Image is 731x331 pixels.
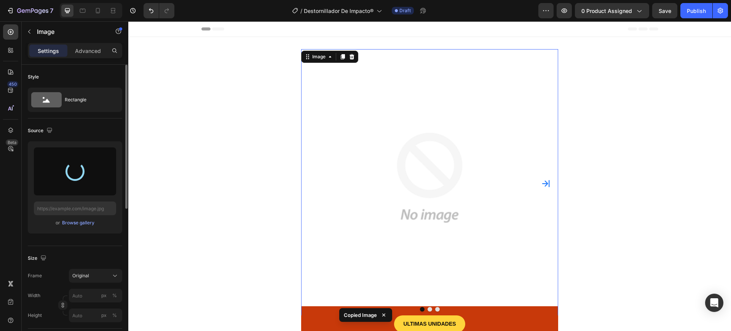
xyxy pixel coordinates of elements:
[28,126,54,136] div: Source
[299,286,304,290] button: Dot
[28,74,39,80] div: Style
[6,139,18,146] div: Beta
[275,299,327,305] strong: ULTIMAS UNIDADES
[34,201,116,215] input: https://example.com/image.jpg
[687,7,706,15] div: Publish
[266,294,337,311] button: <p><span style="color:#0C0C0C;font-size:14px;"><strong>ULTIMAS UNIDADES</strong></span></p>
[581,7,632,15] span: 0 product assigned
[69,289,122,302] input: px%
[110,311,119,320] button: px
[300,7,302,15] span: /
[307,286,311,290] button: Dot
[101,292,107,299] div: px
[28,292,40,299] label: Width
[37,27,102,36] p: Image
[69,309,122,322] input: px%
[399,7,411,14] span: Draft
[65,91,111,109] div: Rectangle
[652,3,677,18] button: Save
[144,3,174,18] div: Undo/Redo
[182,32,199,39] div: Image
[99,291,109,300] button: %
[110,291,119,300] button: px
[56,218,60,227] span: or
[304,7,373,15] span: Destornillador De Impacto®
[28,272,42,279] label: Frame
[99,311,109,320] button: %
[28,253,48,264] div: Size
[72,272,89,279] span: Original
[28,312,42,319] label: Height
[62,219,94,226] div: Browse gallery
[344,311,377,319] p: Copied Image
[112,292,117,299] div: %
[3,3,57,18] button: 7
[680,3,712,18] button: Publish
[575,3,649,18] button: 0 product assigned
[50,6,53,15] p: 7
[412,156,424,168] button: Carousel Next Arrow
[75,47,101,55] p: Advanced
[705,294,723,312] div: Open Intercom Messenger
[7,81,18,87] div: 450
[38,47,59,55] p: Settings
[101,312,107,319] div: px
[62,219,95,227] button: Browse gallery
[173,28,430,285] img: no-image-2048-5e88c1b20e087fb7bbe9a3771824e743c244f437e4f8ba93bbf7b11b53f7824c_large.gif
[659,8,671,14] span: Save
[112,312,117,319] div: %
[292,286,296,290] button: Dot
[128,21,731,331] iframe: Design area
[69,269,122,283] button: Original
